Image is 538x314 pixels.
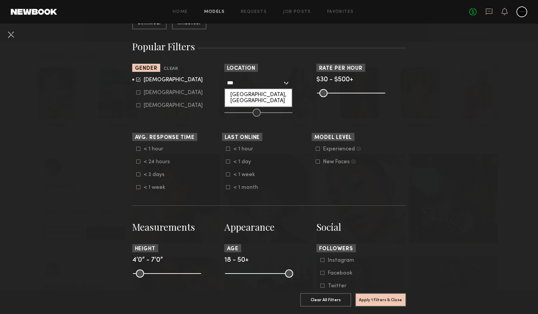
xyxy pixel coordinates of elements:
common-close-button: Cancel [5,29,16,41]
h3: Measurements [132,221,222,233]
div: New Faces [323,160,350,164]
a: Requests [241,10,267,14]
div: Facebook [328,271,354,275]
a: Home [173,10,188,14]
div: < 24 hours [144,160,170,164]
div: < 1 hour [233,147,260,151]
span: Rate per Hour [319,66,363,71]
div: Experienced [323,147,355,151]
button: Apply 1 Filters & Close [355,293,406,307]
span: 18 - 50+ [224,257,249,263]
span: Model Level [314,135,352,140]
span: Last Online [225,135,260,140]
h3: Appearance [224,221,314,233]
div: [DEMOGRAPHIC_DATA] [144,78,203,82]
div: [DEMOGRAPHIC_DATA] [144,104,203,108]
button: Clear All Filters [300,293,351,307]
span: 4’0” - 7’0” [132,257,163,263]
div: < 1 day [233,160,260,164]
div: Twitter [328,284,354,288]
div: < 1 hour [144,147,170,151]
h3: Popular Filters [132,40,406,53]
button: Cancel [5,29,16,40]
button: Clear [164,65,178,73]
span: Gender [135,66,158,71]
h3: Social [316,221,406,233]
div: < 1 week [144,185,170,190]
a: Job Posts [283,10,311,14]
div: < 1 month [233,185,260,190]
span: Height [135,247,155,252]
div: Instagram [328,258,354,262]
div: < 3 days [144,173,170,177]
a: Models [204,10,225,14]
div: < 1 week [233,173,260,177]
span: Avg. Response Time [135,135,195,140]
div: [GEOGRAPHIC_DATA], [GEOGRAPHIC_DATA] [225,89,292,107]
span: Followers [319,247,353,252]
div: [DEMOGRAPHIC_DATA] [144,91,203,95]
span: Age [227,247,239,252]
span: Location [227,66,255,71]
span: $30 - $500+ [316,77,353,83]
a: Favorites [327,10,354,14]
